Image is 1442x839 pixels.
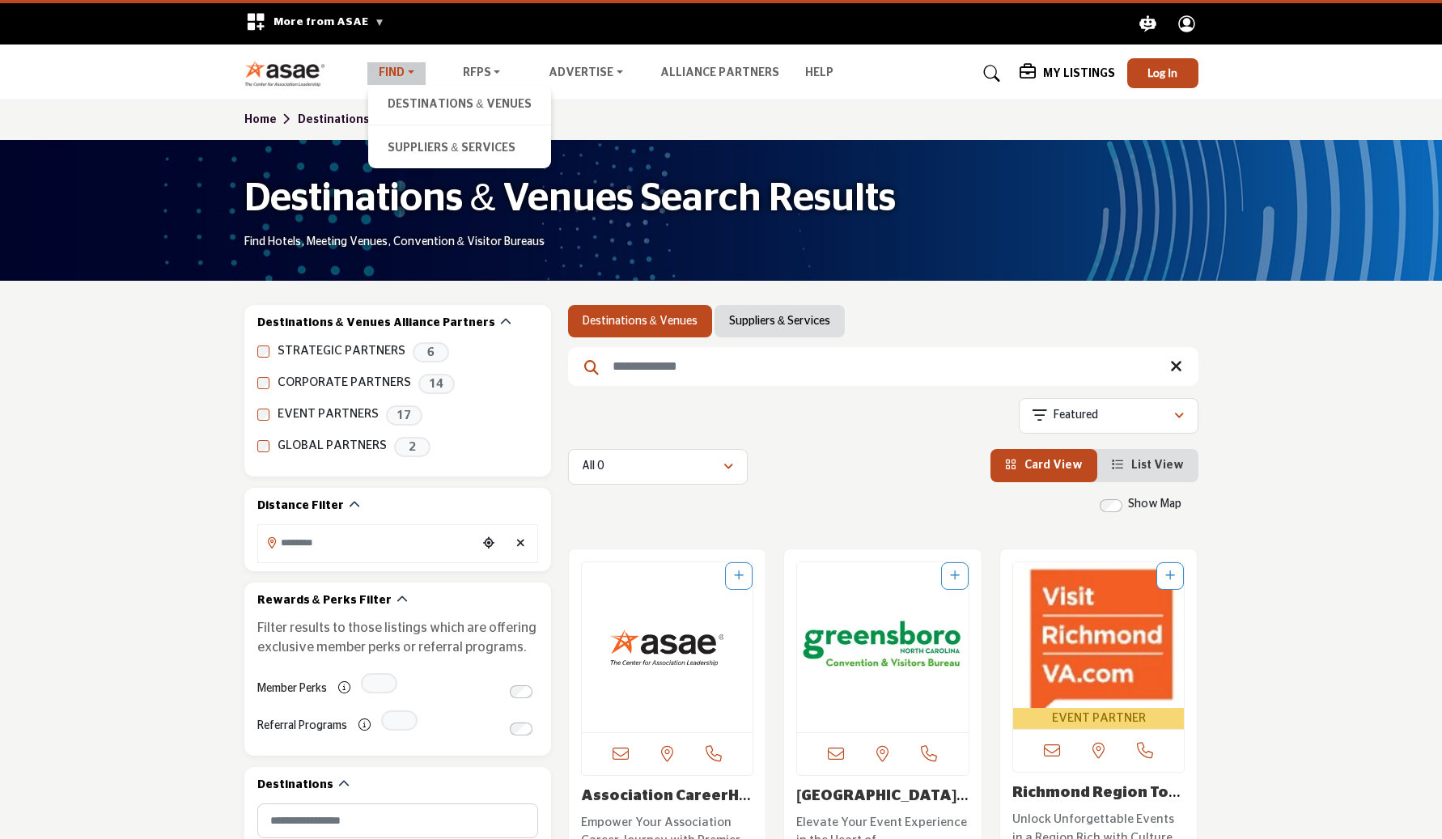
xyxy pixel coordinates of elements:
[509,527,533,561] div: Clear search location
[734,570,744,582] a: Add To List
[258,527,477,558] input: Search Location
[583,313,698,329] a: Destinations & Venues
[1024,460,1083,471] span: Card View
[257,618,538,657] p: Filter results to those listings which are offering exclusive member perks or referral programs.
[1097,449,1198,482] li: List View
[990,449,1097,482] li: Card View
[1020,64,1115,83] div: My Listings
[1131,460,1184,471] span: List View
[568,347,1198,386] input: Search Keyword
[376,138,542,160] a: Suppliers & Services
[298,114,369,125] a: Destinations
[413,342,449,362] span: 6
[257,778,333,794] h2: Destinations
[1128,496,1181,513] label: Show Map
[257,409,269,421] input: EVENT PARTNERS checkbox
[477,527,501,561] div: Choose your current location
[797,562,969,732] img: Greensboro Area CVB
[581,789,751,821] a: Association CareerHQ...
[235,3,395,44] div: More from ASAE
[1012,786,1181,818] a: Richmond Region Tour...
[1112,460,1184,471] a: View List
[257,712,347,740] label: Referral Programs
[1043,66,1115,81] h5: My Listings
[950,570,960,582] a: Add To List
[386,405,422,426] span: 17
[1005,460,1083,471] a: View Card
[1016,710,1181,728] span: EVENT PARTNER
[257,675,327,703] label: Member Perks
[660,67,779,78] a: Alliance Partners
[510,685,532,698] input: Switch to Member Perks
[244,235,545,251] p: Find Hotels, Meeting Venues, Convention & Visitor Bureaus
[1012,785,1185,803] h3: Richmond Region Tourism
[257,440,269,452] input: GLOBAL PARTNERS checkbox
[274,16,384,28] span: More from ASAE
[1013,562,1185,730] a: Open Listing in new tab
[1165,570,1175,582] a: Add To List
[257,803,538,838] input: Search Category
[367,62,426,85] a: Find
[257,345,269,358] input: STRATEGIC PARTNERS checkbox
[1147,66,1177,79] span: Log In
[568,449,748,485] button: All 0
[244,60,334,87] img: Site Logo
[797,562,969,732] a: Open Listing in new tab
[1019,398,1198,434] button: Featured
[257,498,344,515] h2: Distance Filter
[1013,562,1185,708] img: Richmond Region Tourism
[278,374,411,392] label: CORPORATE PARTNERS
[278,405,379,424] label: EVENT PARTNERS
[581,788,754,806] h3: Association CareerHQ
[244,174,896,224] h1: Destinations & Venues Search Results
[418,374,455,394] span: 14
[244,114,298,125] a: Home
[805,67,833,78] a: Help
[257,593,392,609] h2: Rewards & Perks Filter
[394,437,430,457] span: 2
[729,313,830,329] a: Suppliers & Services
[452,62,512,85] a: RFPs
[537,62,634,85] a: Advertise
[796,789,969,821] a: [GEOGRAPHIC_DATA] Area CVB
[582,562,753,732] img: Association CareerHQ
[582,459,604,475] p: All 0
[257,377,269,389] input: CORPORATE PARTNERS checkbox
[796,788,969,806] h3: Greensboro Area CVB
[278,437,387,456] label: GLOBAL PARTNERS
[1127,58,1198,88] button: Log In
[1054,408,1098,424] p: Featured
[257,316,495,332] h2: Destinations & Venues Alliance Partners
[582,562,753,732] a: Open Listing in new tab
[376,94,542,117] a: Destinations & Venues
[278,342,405,361] label: STRATEGIC PARTNERS
[968,61,1011,87] a: Search
[510,722,532,735] input: Switch to Referral Programs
